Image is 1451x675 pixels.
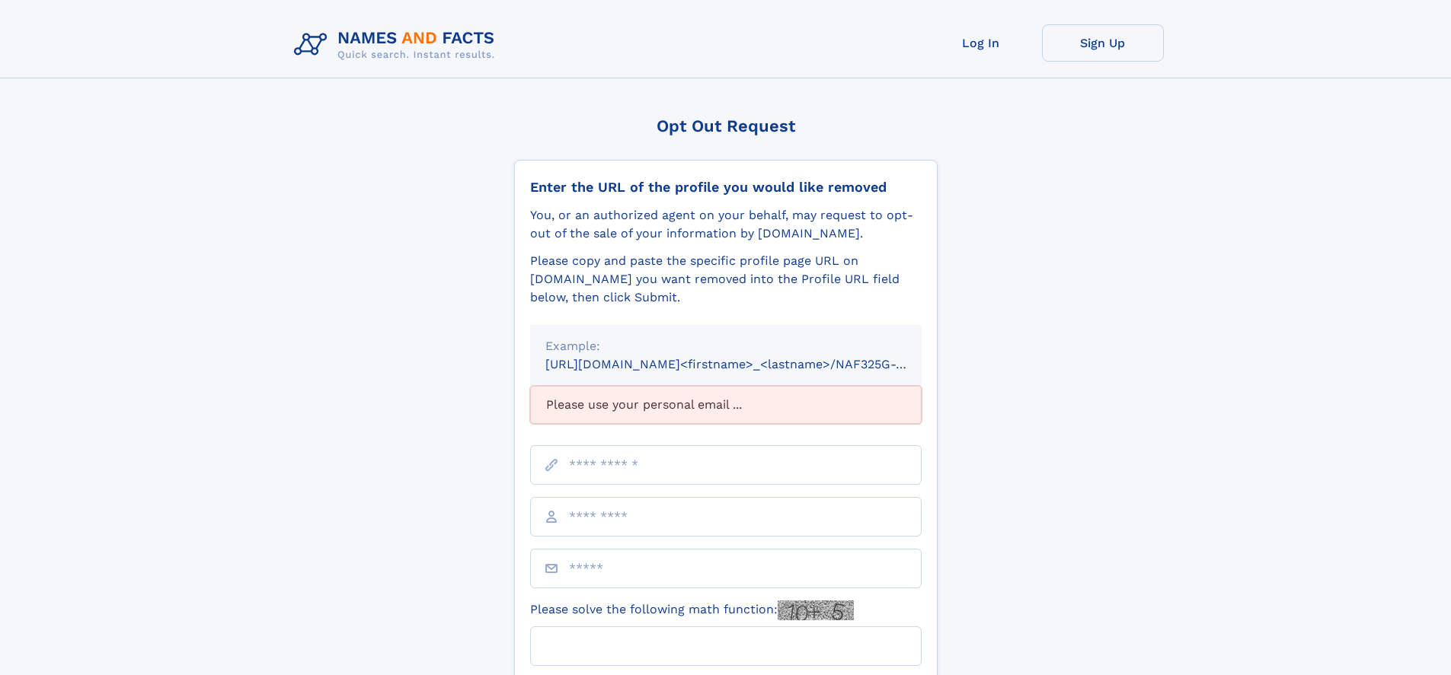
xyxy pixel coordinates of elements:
a: Log In [920,24,1042,62]
div: Enter the URL of the profile you would like removed [530,179,922,196]
div: Please use your personal email ... [530,386,922,424]
div: Example: [545,337,906,355]
div: Opt Out Request [514,116,938,135]
img: Logo Names and Facts [288,24,507,65]
div: You, or an authorized agent on your behalf, may request to opt-out of the sale of your informatio... [530,206,922,243]
div: Please copy and paste the specific profile page URL on [DOMAIN_NAME] you want removed into the Pr... [530,252,922,307]
label: Please solve the following math function: [530,600,854,620]
small: [URL][DOMAIN_NAME]<firstname>_<lastname>/NAF325G-xxxxxxxx [545,357,951,371]
a: Sign Up [1042,24,1164,62]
